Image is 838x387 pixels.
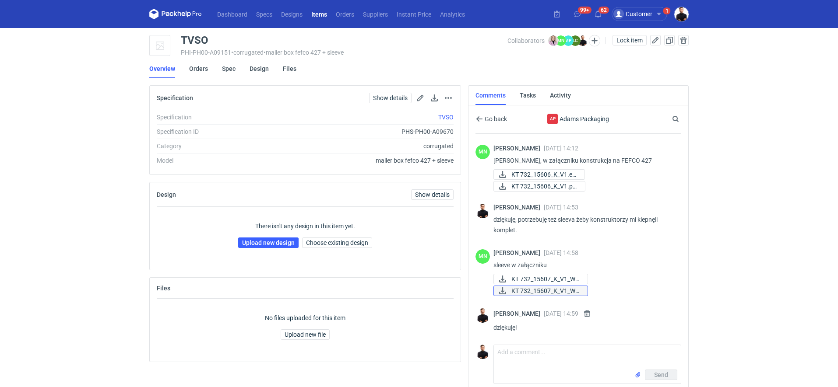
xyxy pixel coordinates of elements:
a: Spec [222,59,236,78]
button: Download specification [429,93,440,103]
span: [DATE] 14:58 [544,249,578,256]
button: 99+ [570,7,584,21]
button: Lock item [613,35,647,45]
button: Delete item [678,35,689,45]
div: KT 732_15606_K_V1.eps [493,169,581,180]
div: Category [157,142,275,150]
a: KT 732_15606_K_V1.ep... [493,169,585,180]
p: There isn't any design in this item yet. [255,222,355,230]
p: sleeve w załączniku [493,260,674,270]
a: Specs [252,9,277,19]
div: Specification [157,113,275,122]
img: Tomasz Kubiak [475,308,490,323]
img: Tomasz Kubiak [674,7,689,21]
button: Edit collaborators [589,35,600,46]
figcaption: MN [475,145,490,159]
a: Analytics [436,9,469,19]
a: Show details [411,189,454,200]
div: Customer [613,9,652,19]
p: No files uploaded for this item [265,314,345,322]
div: Tomasz Kubiak [475,345,490,359]
span: KT 732_15606_K_V1.pd... [511,181,578,191]
p: [PERSON_NAME], w załączniku konstrukcja na FEFCO 427 [493,155,674,166]
div: 1 [665,8,669,14]
p: dziękuję, potrzebuję też sleeva żeby konstruktorzy mi klepnęli komplet. [493,214,674,235]
button: Choose existing design [302,237,372,248]
button: Edit item [650,35,661,45]
div: Model [157,156,275,165]
a: Tasks [520,86,536,105]
span: • mailer box fefco 427 + sleeve [264,49,344,56]
svg: Packhelp Pro [149,9,202,19]
a: Activity [550,86,571,105]
span: Choose existing design [306,240,368,246]
span: Send [654,372,668,378]
h2: Design [157,191,176,198]
span: [PERSON_NAME] [493,310,544,317]
figcaption: AP [547,114,558,124]
input: Search [670,114,698,124]
a: Orders [189,59,208,78]
span: [PERSON_NAME] [493,145,544,152]
div: TVSO [181,35,208,45]
span: Lock item [616,37,643,43]
button: 62 [591,7,605,21]
button: Go back [475,114,507,124]
a: Instant Price [392,9,436,19]
a: KT 732_15607_K_V1_W1... [493,274,588,284]
figcaption: MN [556,35,566,46]
a: Design [250,59,269,78]
button: Actions [443,93,454,103]
a: Designs [277,9,307,19]
div: PHS-PH00-A09670 [275,127,454,136]
div: KT 732_15606_K_V1.pdf [493,181,581,192]
span: [DATE] 14:53 [544,204,578,211]
div: Małgorzata Nowotna [475,249,490,264]
span: [PERSON_NAME] [493,249,544,256]
a: KT 732_15606_K_V1.pd... [493,181,585,192]
div: Małgorzata Nowotna [475,145,490,159]
a: Items [307,9,331,19]
div: Adams Packaging [536,114,621,124]
span: KT 732_15606_K_V1.ep... [511,170,577,179]
a: TVSO [438,114,454,121]
div: corrugated [275,142,454,150]
button: Send [645,370,677,380]
span: Upload new file [285,331,326,338]
div: mailer box fefco 427 + sleeve [275,156,454,165]
span: Collaborators [507,37,545,44]
a: Upload new design [238,237,299,248]
a: Files [283,59,296,78]
a: Orders [331,9,359,19]
span: KT 732_15607_K_V1_W1... [511,286,581,296]
span: Go back [483,116,507,122]
a: Overview [149,59,175,78]
a: KT 732_15607_K_V1_W1... [493,286,588,296]
button: Duplicate Item [664,35,675,45]
img: Tomasz Kubiak [577,35,588,46]
div: Specification ID [157,127,275,136]
h2: Specification [157,94,193,101]
div: Adams Packaging [547,114,558,124]
a: Show details [369,93,412,103]
button: Upload new file [281,329,330,340]
span: [PERSON_NAME] [493,204,544,211]
img: Tomasz Kubiak [475,204,490,218]
p: dziękuję! [493,322,674,333]
figcaption: MP [563,35,574,46]
span: KT 732_15607_K_V1_W1... [511,274,581,284]
div: KT 732_15607_K_V1_W1.eps [493,274,581,284]
a: Comments [475,86,506,105]
div: PHI-PH00-A09151 [181,49,507,56]
a: Suppliers [359,9,392,19]
button: Customer1 [612,7,674,21]
span: [DATE] 14:59 [544,310,578,317]
img: Klaudia Wiśniewska [548,35,559,46]
h2: Files [157,285,170,292]
figcaption: MN [475,249,490,264]
span: [DATE] 14:12 [544,145,578,152]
